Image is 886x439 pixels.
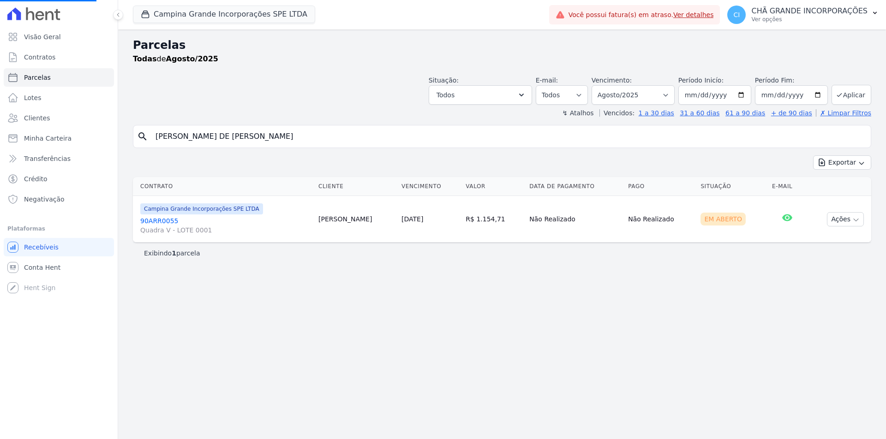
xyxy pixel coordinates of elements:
th: Cliente [315,177,398,196]
span: Negativação [24,195,65,204]
th: Valor [462,177,526,196]
a: 90ARR0055Quadra V - LOTE 0001 [140,216,311,235]
strong: Todas [133,54,157,63]
a: Transferências [4,149,114,168]
label: E-mail: [536,77,558,84]
a: 61 a 90 dias [725,109,765,117]
td: R$ 1.154,71 [462,196,526,243]
th: Contrato [133,177,315,196]
label: Situação: [429,77,459,84]
span: Visão Geral [24,32,61,42]
span: CI [734,12,740,18]
label: ↯ Atalhos [562,109,593,117]
span: Campina Grande Incorporações SPE LTDA [140,203,263,214]
span: Contratos [24,53,55,62]
span: Quadra V - LOTE 0001 [140,225,311,235]
a: 1 a 30 dias [639,109,674,117]
b: 1 [172,249,176,257]
a: Visão Geral [4,28,114,46]
button: Ações [827,212,864,226]
a: Crédito [4,170,114,188]
p: Ver opções [751,16,868,23]
a: 31 a 60 dias [680,109,719,117]
th: Pago [624,177,697,196]
div: Em Aberto [700,213,746,225]
button: Todos [429,85,532,105]
button: CI CHÃ GRANDE INCORPORAÇÕES Ver opções [720,2,886,28]
th: Data de Pagamento [526,177,624,196]
button: Aplicar [832,85,871,105]
a: Clientes [4,109,114,127]
p: Exibindo parcela [144,249,200,258]
th: Vencimento [398,177,462,196]
span: Recebíveis [24,243,59,252]
input: Buscar por nome do lote ou do cliente [150,127,867,146]
span: Parcelas [24,73,51,82]
p: CHÃ GRANDE INCORPORAÇÕES [751,6,868,16]
th: E-mail [768,177,806,196]
a: Lotes [4,89,114,107]
label: Período Fim: [755,76,828,85]
a: Ver detalhes [673,11,714,18]
label: Período Inicío: [678,77,724,84]
td: Não Realizado [526,196,624,243]
a: + de 90 dias [771,109,812,117]
h2: Parcelas [133,37,871,53]
a: ✗ Limpar Filtros [816,109,871,117]
span: Transferências [24,154,71,163]
a: Conta Hent [4,258,114,277]
a: Contratos [4,48,114,66]
a: Negativação [4,190,114,208]
p: de [133,53,218,65]
span: Crédito [24,174,48,184]
th: Situação [697,177,768,196]
strong: Agosto/2025 [166,54,218,63]
a: Minha Carteira [4,129,114,148]
button: Exportar [813,155,871,170]
label: Vencidos: [599,109,635,117]
button: Campina Grande Incorporações SPE LTDA [133,6,315,23]
div: Plataformas [7,223,110,234]
label: Vencimento: [592,77,632,84]
a: Parcelas [4,68,114,87]
a: [DATE] [401,215,423,223]
span: Você possui fatura(s) em atraso. [569,10,714,20]
span: Conta Hent [24,263,60,272]
i: search [137,131,148,142]
span: Clientes [24,113,50,123]
td: [PERSON_NAME] [315,196,398,243]
a: Recebíveis [4,238,114,256]
span: Todos [437,89,455,101]
td: Não Realizado [624,196,697,243]
span: Lotes [24,93,42,102]
span: Minha Carteira [24,134,72,143]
